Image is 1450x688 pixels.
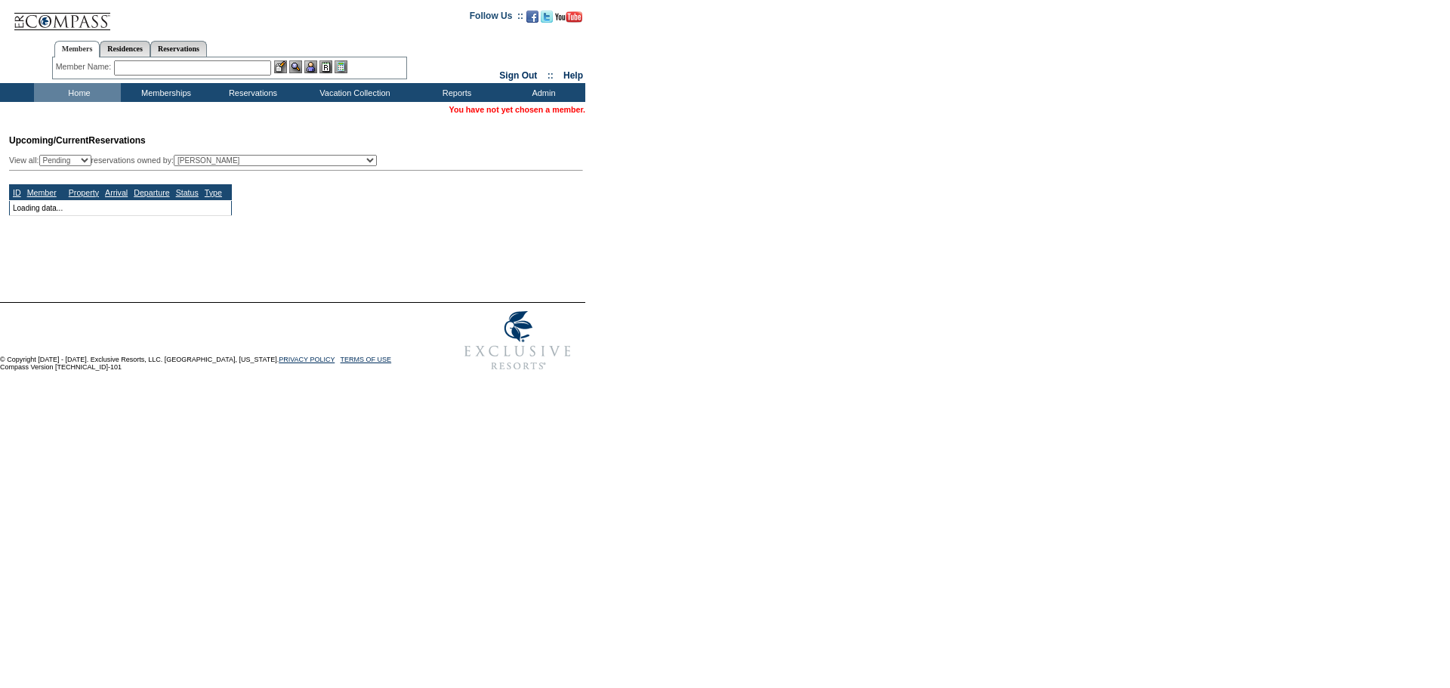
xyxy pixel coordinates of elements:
[499,70,537,81] a: Sign Out
[56,60,114,73] div: Member Name:
[34,83,121,102] td: Home
[319,60,332,73] img: Reservations
[555,11,582,23] img: Subscribe to our YouTube Channel
[13,188,21,197] a: ID
[289,60,302,73] img: View
[555,15,582,24] a: Subscribe to our YouTube Channel
[205,188,222,197] a: Type
[526,11,538,23] img: Become our fan on Facebook
[449,105,585,114] span: You have not yet chosen a member.
[9,135,146,146] span: Reservations
[9,155,384,166] div: View all: reservations owned by:
[27,188,57,197] a: Member
[470,9,523,27] td: Follow Us ::
[450,303,585,378] img: Exclusive Resorts
[279,356,335,363] a: PRIVACY POLICY
[563,70,583,81] a: Help
[69,188,99,197] a: Property
[526,15,538,24] a: Become our fan on Facebook
[335,60,347,73] img: b_calculator.gif
[541,11,553,23] img: Follow us on Twitter
[341,356,392,363] a: TERMS OF USE
[304,60,317,73] img: Impersonate
[100,41,150,57] a: Residences
[541,15,553,24] a: Follow us on Twitter
[150,41,207,57] a: Reservations
[121,83,208,102] td: Memberships
[295,83,412,102] td: Vacation Collection
[498,83,585,102] td: Admin
[10,200,232,215] td: Loading data...
[176,188,199,197] a: Status
[208,83,295,102] td: Reservations
[54,41,100,57] a: Members
[548,70,554,81] span: ::
[412,83,498,102] td: Reports
[274,60,287,73] img: b_edit.gif
[134,188,169,197] a: Departure
[105,188,128,197] a: Arrival
[9,135,88,146] span: Upcoming/Current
